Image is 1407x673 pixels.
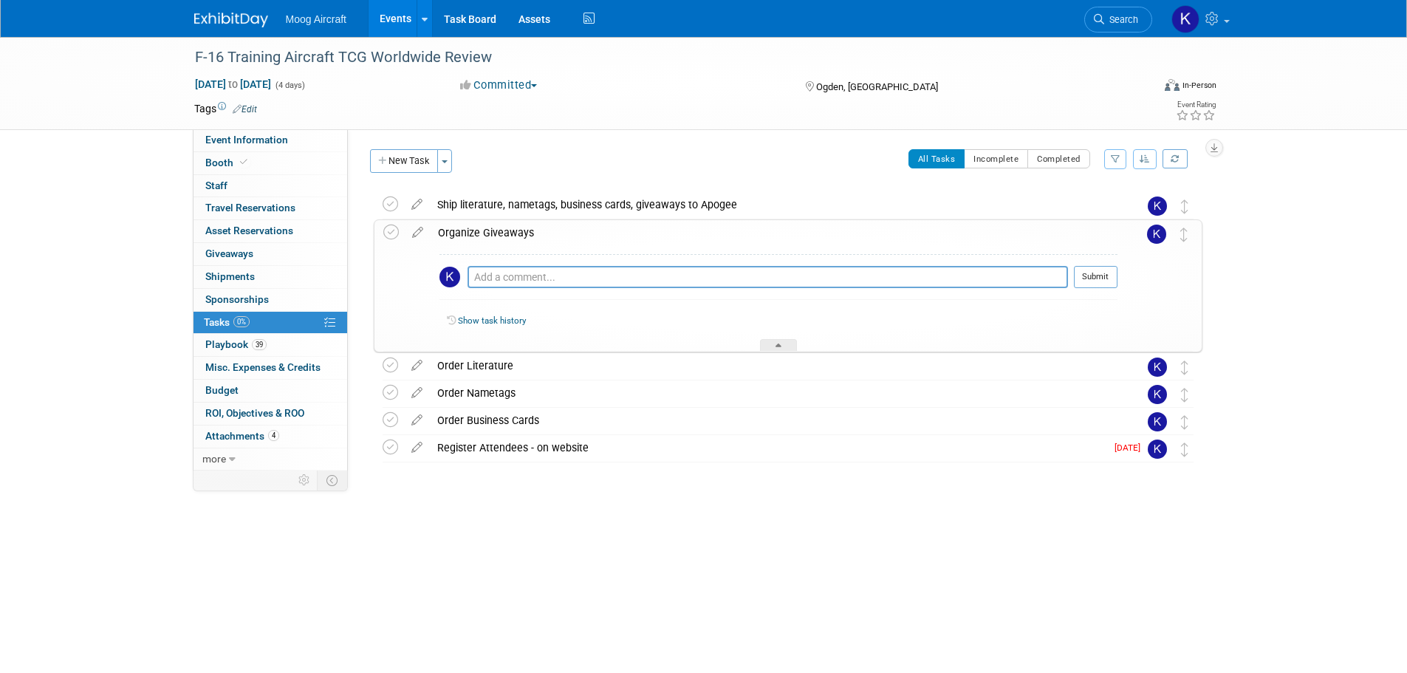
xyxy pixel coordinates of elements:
i: Move task [1181,199,1188,213]
div: Event Format [1065,77,1217,99]
a: Misc. Expenses & Credits [194,357,347,379]
i: Move task [1181,443,1188,457]
span: (4 days) [274,81,305,90]
i: Move task [1181,415,1188,429]
a: Budget [194,380,347,402]
a: edit [404,441,430,454]
button: Completed [1027,149,1090,168]
span: Misc. Expenses & Credits [205,361,321,373]
span: Tasks [204,316,250,328]
span: [DATE] [1115,443,1148,453]
i: Move task [1180,228,1188,242]
span: to [226,78,240,90]
span: 39 [252,339,267,350]
div: Order Literature [430,353,1118,378]
img: Kelsey Blackley [439,267,460,287]
div: Event Rating [1176,101,1216,109]
div: Register Attendees - on website [430,435,1106,460]
i: Booth reservation complete [240,158,247,166]
span: Attachments [205,430,279,442]
img: Kelsey Blackley [1148,440,1167,459]
button: Submit [1074,266,1117,288]
a: edit [404,414,430,427]
a: Refresh [1163,149,1188,168]
a: Search [1084,7,1152,33]
span: 0% [233,316,250,327]
span: [DATE] [DATE] [194,78,272,91]
img: Kelsey Blackley [1148,197,1167,216]
a: edit [404,359,430,372]
button: Committed [455,78,543,93]
a: Attachments4 [194,426,347,448]
td: Tags [194,101,257,116]
span: Search [1104,14,1138,25]
img: Kelsey Blackley [1148,358,1167,377]
span: Event Information [205,134,288,146]
button: New Task [370,149,438,173]
a: Shipments [194,266,347,288]
i: Move task [1181,388,1188,402]
img: ExhibitDay [194,13,268,27]
a: Staff [194,175,347,197]
td: Personalize Event Tab Strip [292,471,318,490]
a: edit [405,226,431,239]
span: Playbook [205,338,267,350]
span: Moog Aircraft [286,13,346,25]
img: Kelsey Blackley [1171,5,1199,33]
span: Travel Reservations [205,202,295,213]
img: Kelsey Blackley [1148,412,1167,431]
img: Format-Inperson.png [1165,79,1180,91]
a: edit [404,198,430,211]
i: Move task [1181,361,1188,375]
a: Show task history [458,315,526,326]
span: Ogden, [GEOGRAPHIC_DATA] [816,81,938,92]
a: Sponsorships [194,289,347,311]
span: Shipments [205,270,255,282]
span: Sponsorships [205,293,269,305]
div: Ship literature, nametags, business cards, giveaways to Apogee [430,192,1118,217]
a: Playbook39 [194,334,347,356]
span: Booth [205,157,250,168]
div: Order Nametags [430,380,1118,406]
div: Order Business Cards [430,408,1118,433]
span: Budget [205,384,239,396]
a: Giveaways [194,243,347,265]
div: F-16 Training Aircraft TCG Worldwide Review [190,44,1130,71]
a: Travel Reservations [194,197,347,219]
a: Event Information [194,129,347,151]
a: edit [404,386,430,400]
div: In-Person [1182,80,1216,91]
span: ROI, Objectives & ROO [205,407,304,419]
a: Tasks0% [194,312,347,334]
span: Giveaways [205,247,253,259]
td: Toggle Event Tabs [317,471,347,490]
a: Asset Reservations [194,220,347,242]
div: Organize Giveaways [431,220,1117,245]
span: more [202,453,226,465]
a: Booth [194,152,347,174]
span: 4 [268,430,279,441]
img: Kelsey Blackley [1147,225,1166,244]
span: Asset Reservations [205,225,293,236]
a: Edit [233,104,257,115]
button: Incomplete [964,149,1028,168]
a: ROI, Objectives & ROO [194,403,347,425]
img: Kelsey Blackley [1148,385,1167,404]
span: Staff [205,180,227,191]
a: more [194,448,347,471]
button: All Tasks [908,149,965,168]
